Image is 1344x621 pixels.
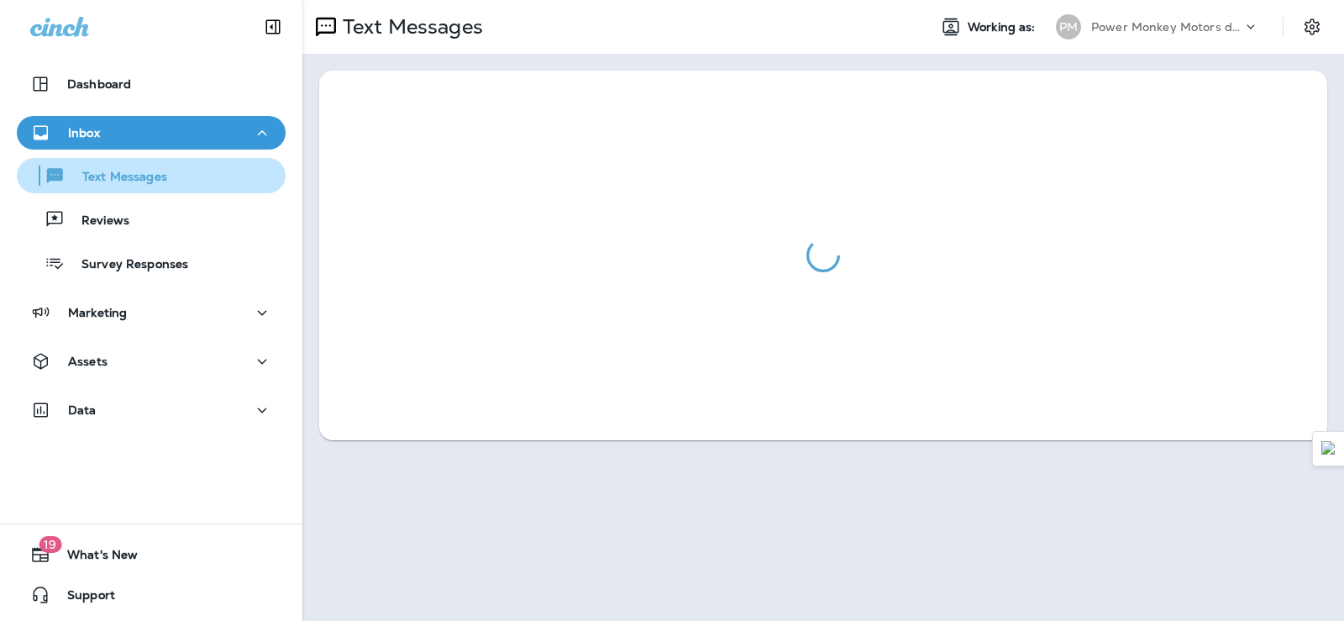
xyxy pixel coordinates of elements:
button: Data [17,393,286,427]
button: Marketing [17,296,286,329]
button: Settings [1297,12,1327,42]
p: Inbox [68,126,100,139]
button: Collapse Sidebar [249,10,297,44]
p: Assets [68,355,108,368]
button: Inbox [17,116,286,150]
span: Support [50,588,115,608]
p: Power Monkey Motors dba Grease Monkey 1120 [1091,20,1242,34]
button: Reviews [17,202,286,237]
button: 19What's New [17,538,286,571]
button: Survey Responses [17,245,286,281]
p: Dashboard [67,77,131,91]
p: Survey Responses [65,257,188,273]
p: Text Messages [66,170,167,186]
p: Marketing [68,306,127,319]
p: Text Messages [336,14,483,39]
span: What's New [50,548,138,568]
button: Assets [17,345,286,378]
div: PM [1056,14,1081,39]
button: Text Messages [17,158,286,193]
button: Support [17,578,286,612]
p: Reviews [65,213,129,229]
span: Working as: [968,20,1039,34]
img: Detect Auto [1321,441,1336,456]
button: Dashboard [17,67,286,101]
span: 19 [39,536,61,553]
p: Data [68,403,97,417]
